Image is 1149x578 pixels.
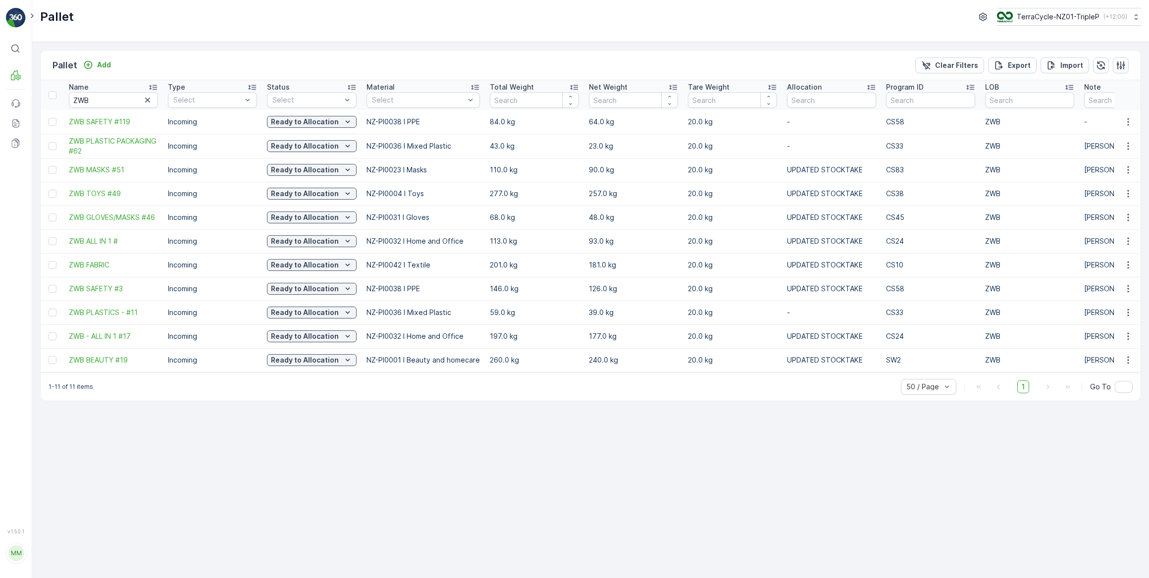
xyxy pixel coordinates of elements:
p: 68.0 kg [490,212,579,222]
p: Incoming [168,212,257,222]
input: Search [688,92,777,108]
p: 197.0 kg [490,331,579,341]
p: NZ-PI0032 I Home and Office [366,236,480,246]
p: 20.0 kg [688,189,777,199]
p: 146.0 kg [490,284,579,294]
span: ZWB FABRIC [69,260,158,270]
a: ZWB ALL IN 1 # [69,236,158,246]
p: UPDATED STOCKTAKE [787,212,876,222]
input: Search [589,92,678,108]
p: 20.0 kg [688,260,777,270]
p: Clear Filters [935,60,978,70]
p: CS83 [886,165,975,175]
button: Ready to Allocation [267,330,357,342]
p: Select [372,95,465,105]
button: Clear Filters [915,57,984,73]
p: ZWB [985,117,1074,127]
p: 93.0 kg [589,236,678,246]
p: ZWB [985,355,1074,365]
button: Ready to Allocation [267,140,357,152]
div: Toggle Row Selected [49,118,56,126]
p: Pallet [40,9,74,25]
p: Pallet [52,58,77,72]
p: NZ-PI0001 I Beauty and homecare [366,355,480,365]
button: Ready to Allocation [267,164,357,176]
p: Ready to Allocation [271,284,339,294]
div: Toggle Row Selected [49,332,56,340]
p: NZ-PI0036 I Mixed Plastic [366,308,480,317]
p: Material [366,82,395,92]
p: 110.0 kg [490,165,579,175]
div: Toggle Row Selected [49,237,56,245]
td: - [782,110,881,134]
p: NZ-PI0023 I Masks [366,165,480,175]
p: Program ID [886,82,924,92]
p: 257.0 kg [589,189,678,199]
p: 113.0 kg [490,236,579,246]
button: Ready to Allocation [267,354,357,366]
span: 1 [1017,380,1029,393]
p: ZWB [985,308,1074,317]
a: ZWB TOYS #49 [69,189,158,199]
p: 59.0 kg [490,308,579,317]
p: CS10 [886,260,975,270]
p: 260.0 kg [490,355,579,365]
p: CS58 [886,284,975,294]
p: 48.0 kg [589,212,678,222]
div: Toggle Row Selected [49,309,56,316]
input: Search [490,92,579,108]
img: logo [6,8,26,28]
p: ZWB [985,189,1074,199]
p: 20.0 kg [688,236,777,246]
p: 181.0 kg [589,260,678,270]
p: CS38 [886,189,975,199]
p: UPDATED STOCKTAKE [787,165,876,175]
p: Select [272,95,341,105]
p: CS24 [886,331,975,341]
span: ZWB PLASTICS - #11 [69,308,158,317]
input: Search [985,92,1074,108]
td: - [782,134,881,158]
p: LOB [985,82,999,92]
button: Ready to Allocation [267,116,357,128]
div: Toggle Row Selected [49,213,56,221]
p: Ready to Allocation [271,308,339,317]
p: CS45 [886,212,975,222]
a: ZWB SAFETY #119 [69,117,158,127]
p: ZWB [985,141,1074,151]
p: Export [1008,60,1031,70]
button: Ready to Allocation [267,283,357,295]
p: 240.0 kg [589,355,678,365]
p: CS33 [886,141,975,151]
p: ZWB [985,165,1074,175]
div: Toggle Row Selected [49,356,56,364]
p: Ready to Allocation [271,165,339,175]
a: ZWB - ALL IN 1 #17 [69,331,158,341]
a: ZWB GLOVES/MASKS #46 [69,212,158,222]
p: Incoming [168,141,257,151]
p: 201.0 kg [490,260,579,270]
div: Toggle Row Selected [49,166,56,174]
button: Add [79,59,115,71]
a: ZWB PLASTIC PACKAGING #62 [69,136,158,156]
p: 90.0 kg [589,165,678,175]
p: Incoming [168,189,257,199]
p: ZWB [985,331,1074,341]
p: 20.0 kg [688,355,777,365]
a: ZWB SAFETY #3 [69,284,158,294]
p: Ready to Allocation [271,260,339,270]
p: Add [97,60,111,70]
p: Import [1060,60,1083,70]
a: ZWB BEAUTY #19 [69,355,158,365]
p: 177.0 kg [589,331,678,341]
p: Status [267,82,290,92]
p: NZ-PI0004 I Toys [366,189,480,199]
input: Search [787,92,876,108]
button: Export [988,57,1037,73]
button: Import [1041,57,1089,73]
p: UPDATED STOCKTAKE [787,189,876,199]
